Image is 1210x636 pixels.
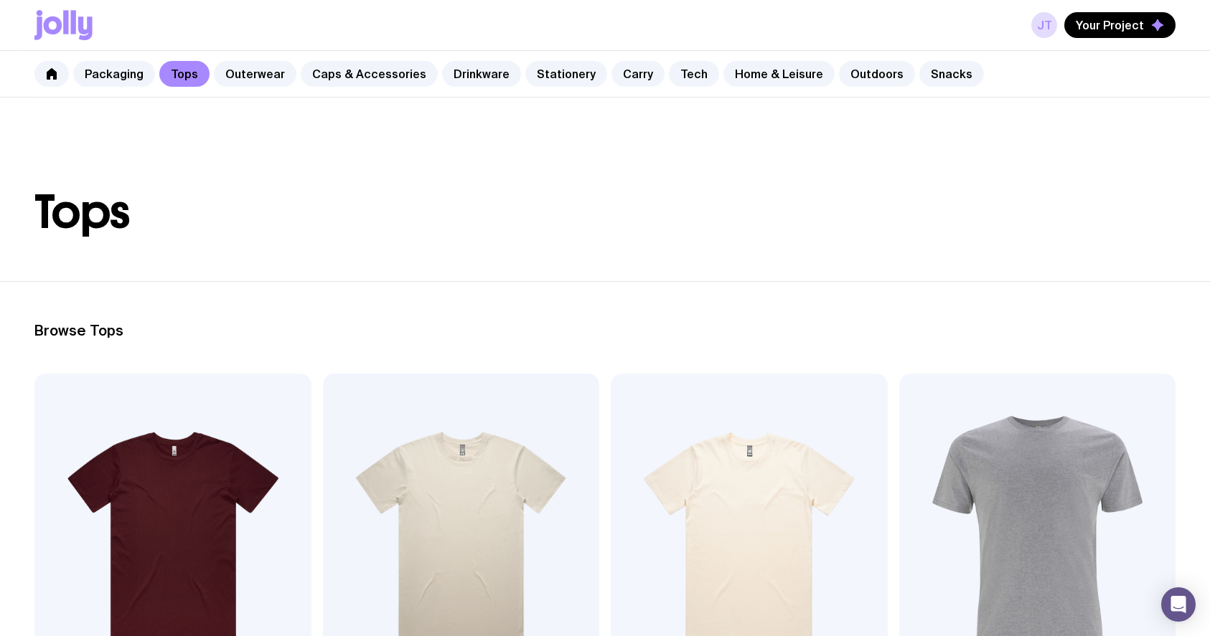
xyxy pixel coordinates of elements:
a: Home & Leisure [723,61,835,87]
a: Stationery [525,61,607,87]
a: Snacks [919,61,984,87]
h1: Tops [34,189,1176,235]
h2: Browse Tops [34,322,1176,339]
a: Caps & Accessories [301,61,438,87]
a: JT [1031,12,1057,38]
button: Your Project [1064,12,1176,38]
a: Tech [669,61,719,87]
a: Carry [611,61,665,87]
a: Packaging [73,61,155,87]
span: Your Project [1076,18,1144,32]
a: Tops [159,61,210,87]
a: Outerwear [214,61,296,87]
a: Outdoors [839,61,915,87]
div: Open Intercom Messenger [1161,587,1196,622]
a: Drinkware [442,61,521,87]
